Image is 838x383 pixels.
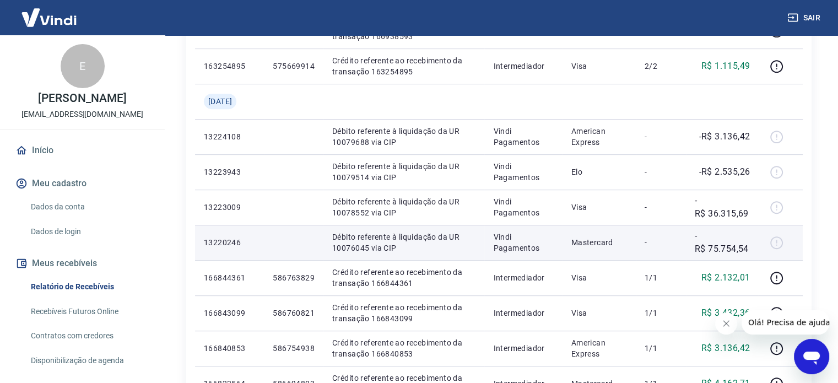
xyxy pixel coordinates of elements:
[13,171,152,196] button: Meu cadastro
[571,126,627,148] p: American Express
[571,272,627,283] p: Visa
[493,231,553,253] p: Vindi Pagamentos
[645,308,677,319] p: 1/1
[26,325,152,347] a: Contratos com credores
[26,196,152,218] a: Dados da conta
[273,308,315,319] p: 586760821
[273,61,315,72] p: 575669914
[332,231,475,253] p: Débito referente à liquidação da UR 10076045 via CIP
[493,196,553,218] p: Vindi Pagamentos
[26,220,152,243] a: Dados de login
[645,272,677,283] p: 1/1
[26,276,152,298] a: Relatório de Recebíveis
[21,109,143,120] p: [EMAIL_ADDRESS][DOMAIN_NAME]
[571,308,627,319] p: Visa
[332,126,475,148] p: Débito referente à liquidação da UR 10079688 via CIP
[332,337,475,359] p: Crédito referente ao recebimento da transação 166840853
[38,93,126,104] p: [PERSON_NAME]
[742,310,829,335] iframe: Mensagem da empresa
[493,272,553,283] p: Intermediador
[645,61,677,72] p: 2/2
[645,343,677,354] p: 1/1
[695,194,750,220] p: -R$ 36.315,69
[13,1,85,34] img: Vindi
[204,202,255,213] p: 13223009
[571,61,627,72] p: Visa
[571,337,627,359] p: American Express
[571,202,627,213] p: Visa
[699,130,750,143] p: -R$ 3.136,42
[571,166,627,177] p: Elo
[204,61,255,72] p: 163254895
[493,161,553,183] p: Vindi Pagamentos
[13,138,152,163] a: Início
[204,131,255,142] p: 13224108
[493,343,553,354] p: Intermediador
[493,308,553,319] p: Intermediador
[61,44,105,88] div: E
[645,202,677,213] p: -
[645,166,677,177] p: -
[715,312,737,335] iframe: Fechar mensagem
[645,131,677,142] p: -
[701,342,750,355] p: R$ 3.136,42
[204,166,255,177] p: 13223943
[701,60,750,73] p: R$ 1.115,49
[571,237,627,248] p: Mastercard
[332,302,475,324] p: Crédito referente ao recebimento da transação 166843099
[332,196,475,218] p: Débito referente à liquidação da UR 10078552 via CIP
[794,339,829,374] iframe: Botão para abrir a janela de mensagens
[26,300,152,323] a: Recebíveis Futuros Online
[332,267,475,289] p: Crédito referente ao recebimento da transação 166844361
[204,308,255,319] p: 166843099
[204,237,255,248] p: 13220246
[273,343,315,354] p: 586754938
[785,8,825,28] button: Sair
[208,96,232,107] span: [DATE]
[204,272,255,283] p: 166844361
[699,165,750,179] p: -R$ 2.535,26
[493,61,553,72] p: Intermediador
[701,306,750,320] p: R$ 3.432,36
[332,55,475,77] p: Crédito referente ao recebimento da transação 163254895
[7,8,93,17] span: Olá! Precisa de ajuda?
[332,161,475,183] p: Débito referente à liquidação da UR 10079514 via CIP
[701,271,750,284] p: R$ 2.132,01
[695,229,750,256] p: -R$ 75.754,54
[493,126,553,148] p: Vindi Pagamentos
[204,343,255,354] p: 166840853
[273,272,315,283] p: 586763829
[645,237,677,248] p: -
[13,251,152,276] button: Meus recebíveis
[26,349,152,372] a: Disponibilização de agenda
